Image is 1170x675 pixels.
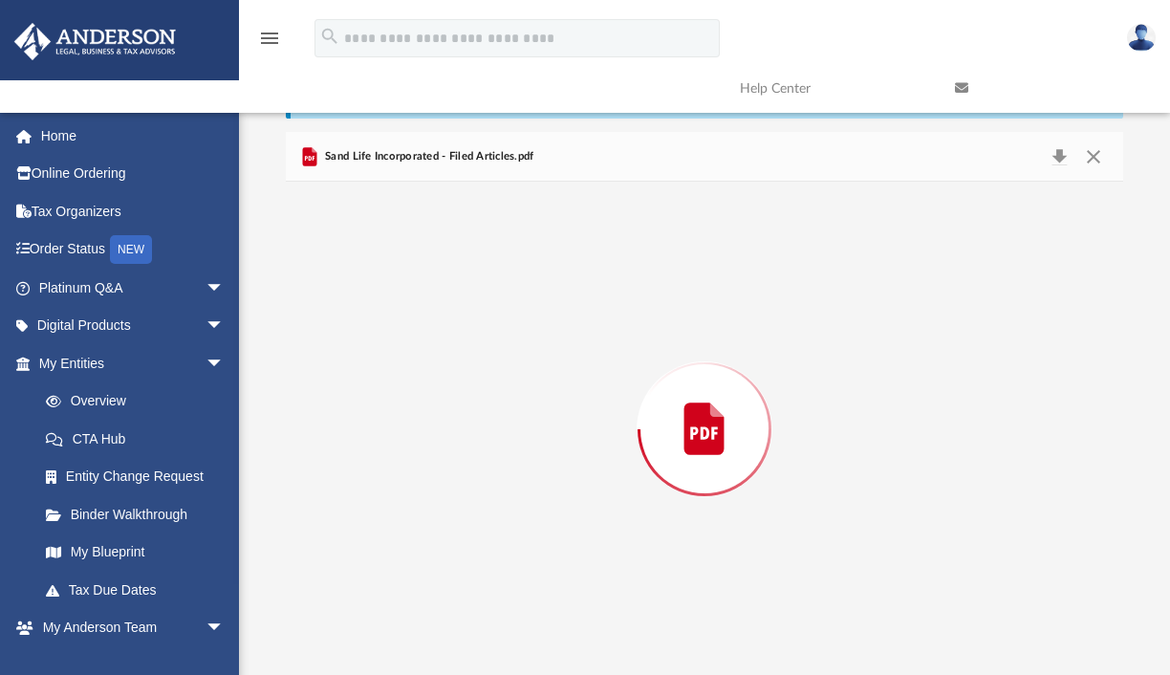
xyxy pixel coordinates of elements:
[27,458,253,496] a: Entity Change Request
[206,307,244,346] span: arrow_drop_down
[319,26,340,47] i: search
[27,571,253,609] a: Tax Due Dates
[1042,143,1076,170] button: Download
[13,117,253,155] a: Home
[206,609,244,648] span: arrow_drop_down
[13,269,253,307] a: Platinum Q&Aarrow_drop_down
[13,230,253,270] a: Order StatusNEW
[27,382,253,421] a: Overview
[726,51,941,126] a: Help Center
[110,235,152,264] div: NEW
[9,23,182,60] img: Anderson Advisors Platinum Portal
[258,27,281,50] i: menu
[27,420,253,458] a: CTA Hub
[1076,143,1111,170] button: Close
[1127,24,1156,52] img: User Pic
[321,148,534,165] span: Sand Life Incorporated - Filed Articles.pdf
[13,307,253,345] a: Digital Productsarrow_drop_down
[206,344,244,383] span: arrow_drop_down
[13,344,253,382] a: My Entitiesarrow_drop_down
[27,533,244,572] a: My Blueprint
[206,269,244,308] span: arrow_drop_down
[13,192,253,230] a: Tax Organizers
[13,609,244,647] a: My Anderson Teamarrow_drop_down
[13,155,253,193] a: Online Ordering
[258,36,281,50] a: menu
[27,495,253,533] a: Binder Walkthrough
